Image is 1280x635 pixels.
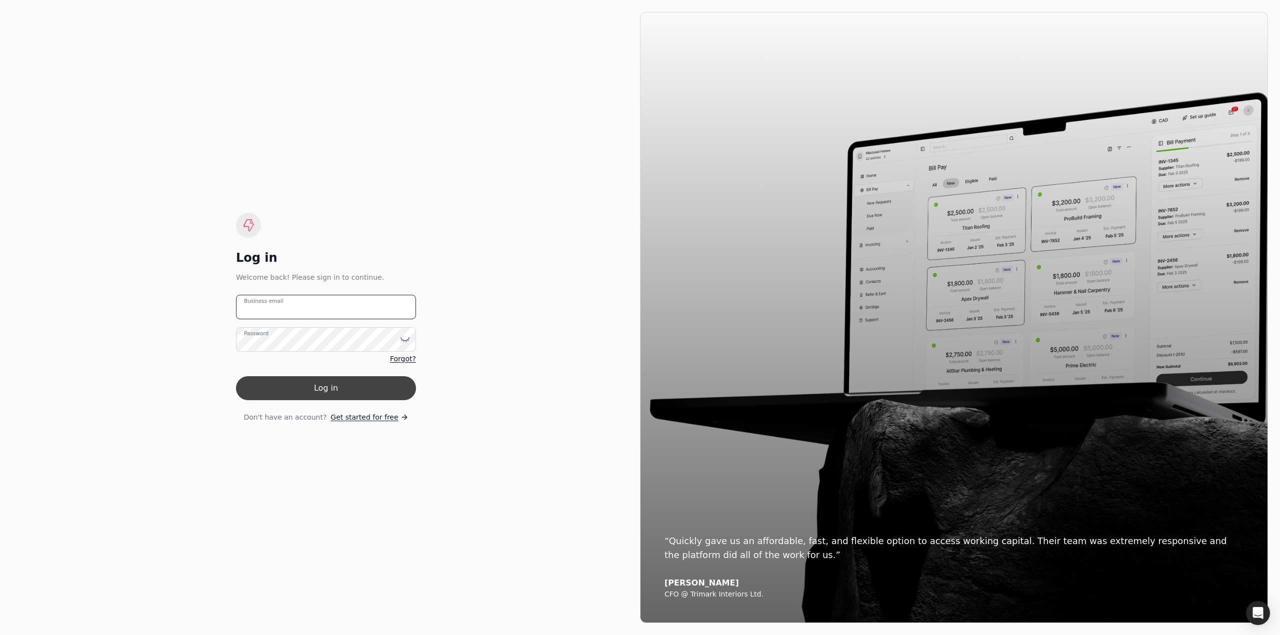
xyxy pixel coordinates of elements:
[244,297,283,305] label: Business email
[236,250,416,266] div: Log in
[330,412,408,423] a: Get started for free
[390,354,416,364] a: Forgot?
[236,272,416,283] div: Welcome back! Please sign in to continue.
[330,412,398,423] span: Get started for free
[664,590,1243,599] div: CFO @ Trimark Interiors Ltd.
[664,534,1243,562] div: “Quickly gave us an affordable, fast, and flexible option to access working capital. Their team w...
[236,376,416,400] button: Log in
[244,329,268,337] label: Password
[243,412,326,423] span: Don't have an account?
[1246,601,1270,625] div: Open Intercom Messenger
[664,578,1243,588] div: [PERSON_NAME]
